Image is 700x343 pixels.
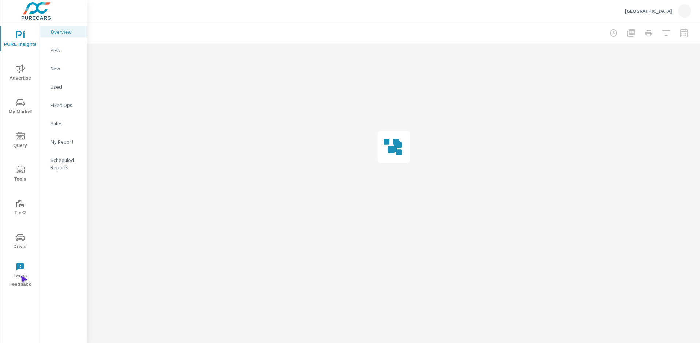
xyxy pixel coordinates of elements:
[51,83,81,91] p: Used
[3,31,38,49] span: PURE Insights
[3,199,38,217] span: Tier2
[3,64,38,82] span: Advertise
[3,262,38,289] span: Leave Feedback
[40,100,87,111] div: Fixed Ops
[40,81,87,92] div: Used
[3,98,38,116] span: My Market
[51,156,81,171] p: Scheduled Reports
[3,166,38,184] span: Tools
[3,132,38,150] span: Query
[51,138,81,145] p: My Report
[51,47,81,54] p: PIPA
[51,120,81,127] p: Sales
[3,233,38,251] span: Driver
[40,136,87,147] div: My Report
[40,45,87,56] div: PIPA
[625,8,672,14] p: [GEOGRAPHIC_DATA]
[0,22,40,292] div: nav menu
[40,155,87,173] div: Scheduled Reports
[51,102,81,109] p: Fixed Ops
[51,65,81,72] p: New
[51,28,81,36] p: Overview
[40,26,87,37] div: Overview
[40,118,87,129] div: Sales
[40,63,87,74] div: New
